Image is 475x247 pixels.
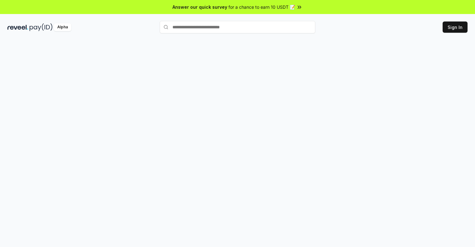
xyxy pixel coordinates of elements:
[54,23,71,31] div: Alpha
[7,23,28,31] img: reveel_dark
[228,4,295,10] span: for a chance to earn 10 USDT 📝
[30,23,53,31] img: pay_id
[172,4,227,10] span: Answer our quick survey
[443,21,468,33] button: Sign In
